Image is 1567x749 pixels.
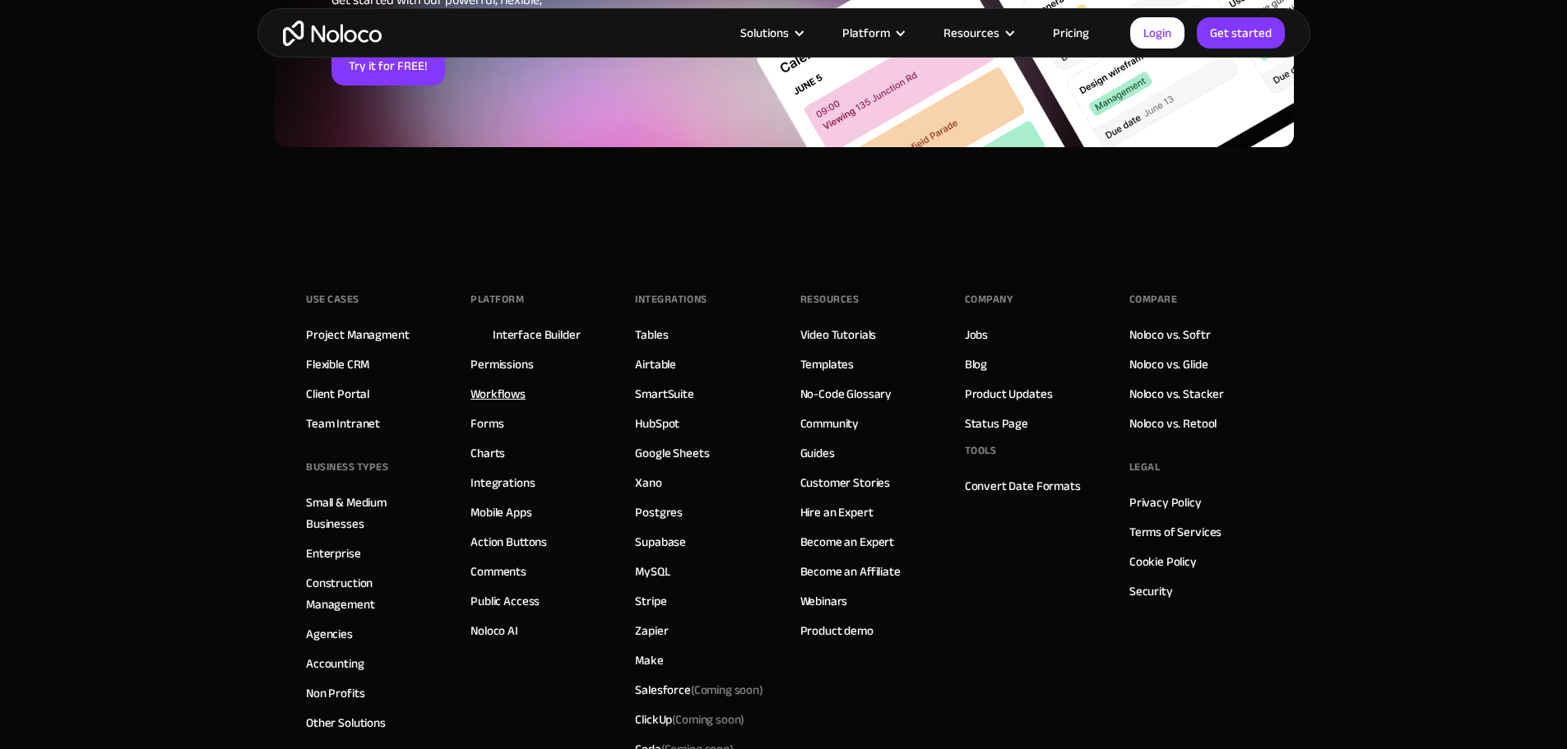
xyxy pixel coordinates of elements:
a: Noloco AI [471,620,518,641]
a: Pricing [1032,22,1110,44]
a: Product demo [800,620,874,641]
a: Webinars [800,590,848,612]
div: Use Cases [306,287,359,312]
span: (Coming soon) [691,678,763,701]
a: Team Intranet [306,413,380,434]
a: Construction Management [306,572,438,615]
div: Platform [822,22,923,44]
a: Agencies [306,623,353,645]
a: Integrations [471,472,535,493]
a: Community [800,413,860,434]
a: Charts [471,442,505,464]
a: Product Updates [965,383,1053,405]
a: Templates [800,354,855,375]
a: Xano [635,472,661,493]
a: SmartSuite [635,383,694,405]
a: Noloco vs. Glide [1129,354,1208,375]
a: Noloco vs. Stacker [1129,383,1224,405]
a: Client Portal [306,383,369,405]
a: Video Tutorials [800,324,877,345]
div: Legal [1129,455,1161,479]
a: Guides [800,442,835,464]
div: ClickUp [635,709,744,730]
a: Interface Builder [493,324,580,345]
a: Small & Medium Businesses [306,492,438,534]
span: (Coming soon) [672,708,744,731]
a: Permissions [471,354,533,375]
a: Status Page [965,413,1028,434]
div: BUSINESS TYPES [306,455,388,479]
div: Company [965,287,1013,312]
div: Resources [943,22,999,44]
a: Stripe [635,590,666,612]
a: Public Access [471,590,540,612]
a: Become an Expert [800,531,895,553]
a: Tables [635,324,668,345]
a: Comments [471,561,526,582]
a: Postgres [635,502,683,523]
a: Mobile Apps [471,502,531,523]
a: Airtable [635,354,676,375]
div: Solutions [740,22,789,44]
div: Resources [800,287,860,312]
div: Platform [842,22,890,44]
a: Flexible CRM [306,354,369,375]
a: MySQL [635,561,670,582]
a: Login [1130,17,1185,49]
a: Action Buttons [471,531,547,553]
a: Hire an Expert [800,502,874,523]
a: home [283,21,382,46]
a: Workflows [471,383,526,405]
a: HubSpot [635,413,679,434]
div: Salesforce [635,679,763,700]
a: Convert Date Formats [965,475,1081,497]
a: Blog [965,354,987,375]
div: Solutions [720,22,822,44]
a: Get started [1197,17,1285,49]
a: Privacy Policy [1129,492,1202,513]
a: Forms [471,413,503,434]
a: Cookie Policy [1129,551,1197,572]
a: Security [1129,580,1173,602]
a: Google Sheets [635,442,709,464]
div: INTEGRATIONS [635,287,707,312]
a: Project Managment [306,324,409,345]
div: Compare [1129,287,1178,312]
a: Jobs [965,324,988,345]
a: Other Solutions [306,712,386,733]
a: Non Profits [306,682,364,704]
div: Tools [965,438,997,463]
a: Become an Affiliate [800,561,901,582]
a: Terms of Services [1129,521,1222,543]
a: Customer Stories [800,472,891,493]
a: No-Code Glossary [800,383,892,405]
a: Zapier [635,620,668,641]
a: Make [635,650,663,671]
a: Accounting [306,653,364,674]
a: Noloco vs. Retool [1129,413,1217,434]
a: Noloco vs. Softr [1129,324,1211,345]
div: Resources [923,22,1032,44]
div: Platform [471,287,524,312]
a: Supabase [635,531,686,553]
a: Enterprise [306,543,361,564]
